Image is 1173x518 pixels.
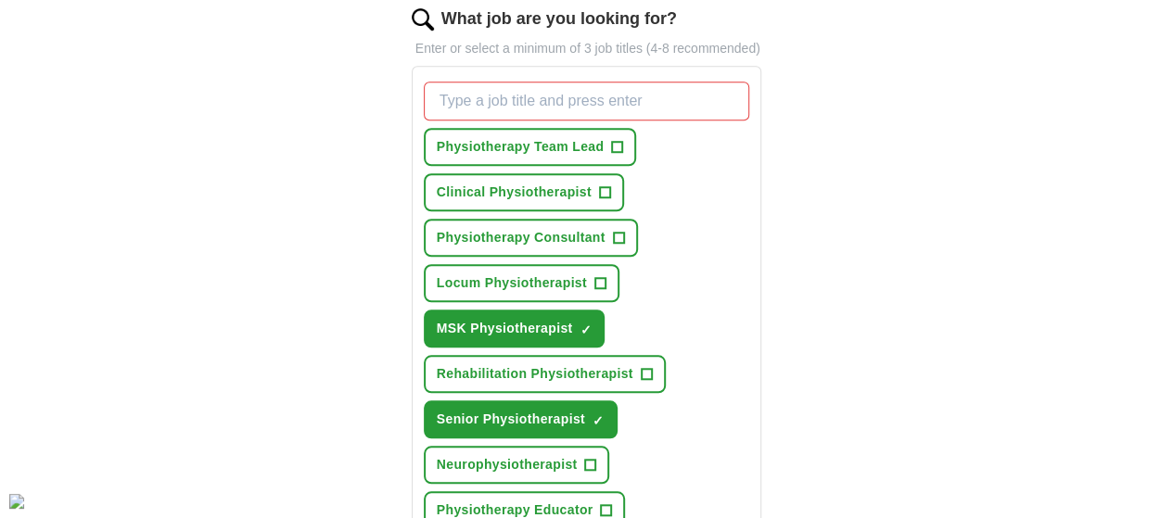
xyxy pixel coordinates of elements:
span: Physiotherapy Team Lead [437,137,605,157]
button: Neurophysiotherapist [424,446,610,484]
span: Physiotherapy Consultant [437,228,606,247]
span: MSK Physiotherapist [437,319,573,338]
span: Senior Physiotherapist [437,410,585,429]
img: Cookie%20settings [9,494,24,509]
span: Rehabilitation Physiotherapist [437,364,633,384]
span: Neurophysiotherapist [437,455,578,474]
span: Locum Physiotherapist [437,273,587,293]
button: Clinical Physiotherapist [424,173,624,211]
button: Physiotherapy Consultant [424,219,638,257]
span: ✓ [593,413,604,428]
span: Clinical Physiotherapist [437,183,592,202]
button: Locum Physiotherapist [424,264,619,302]
div: Cookie consent button [9,494,24,509]
input: Type a job title and press enter [424,82,750,120]
button: Rehabilitation Physiotherapist [424,355,666,393]
p: Enter or select a minimum of 3 job titles (4-8 recommended) [412,39,762,58]
button: MSK Physiotherapist✓ [424,310,606,347]
label: What job are you looking for? [441,6,677,32]
button: Senior Physiotherapist✓ [424,400,618,438]
button: Physiotherapy Team Lead [424,128,637,166]
img: search.png [412,8,434,31]
span: ✓ [580,322,591,337]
